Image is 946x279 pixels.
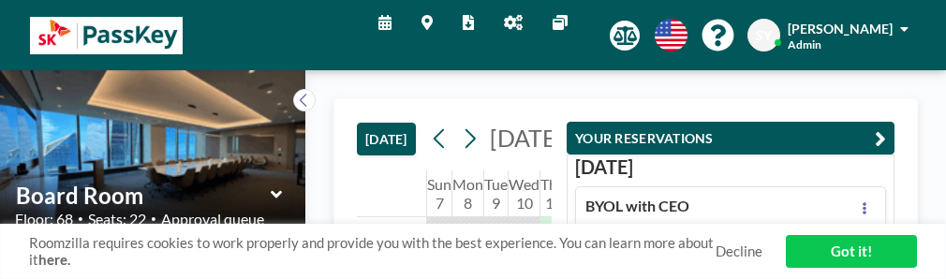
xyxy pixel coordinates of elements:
[756,27,772,44] span: SY
[29,234,716,270] span: Roomzilla requires cookies to work properly and provide you with the best experience. You can lea...
[161,210,264,228] span: Approval queue
[427,170,451,217] div: Sun 7
[357,123,416,155] button: [DATE]
[88,210,146,228] span: Seats: 22
[585,197,689,215] h4: BYOL with CEO
[15,210,73,228] span: Floor: 68
[78,213,83,225] span: •
[509,170,540,217] div: Wed 10
[490,124,564,152] span: [DATE]
[540,170,566,217] div: Thu 11
[452,170,483,217] div: Mon 8
[16,182,271,209] input: Board Room
[484,170,508,217] div: Tue 9
[567,122,894,154] button: YOUR RESERVATIONS
[788,21,893,37] span: [PERSON_NAME]
[788,37,821,51] span: Admin
[716,242,762,260] a: Decline
[30,17,183,54] img: organization-logo
[575,155,886,179] h3: [DATE]
[151,213,156,225] span: •
[786,235,917,268] a: Got it!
